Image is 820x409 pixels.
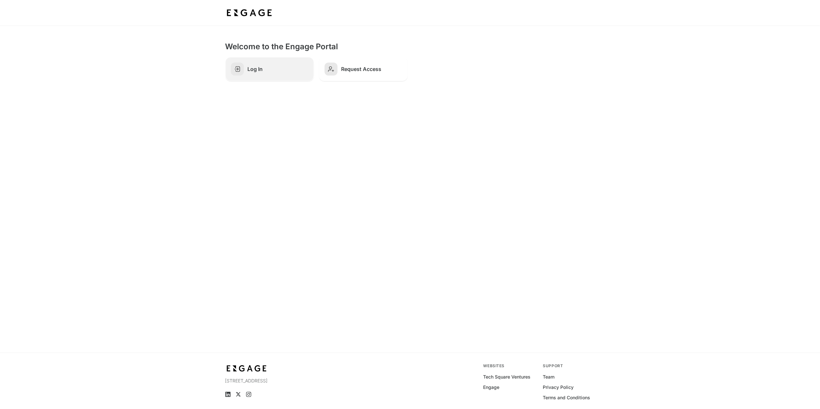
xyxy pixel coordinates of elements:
a: Request Access [319,57,408,81]
a: Team [543,374,555,380]
div: Support [543,363,595,368]
div: Websites [483,363,535,368]
ul: Social media [225,392,338,397]
a: Tech Square Ventures [483,374,531,380]
a: X (Twitter) [236,392,241,397]
img: bdf1fb74-1727-4ba0-a5bd-bc74ae9fc70b.jpeg [225,363,268,374]
a: Terms and Conditions [543,394,590,401]
p: [STREET_ADDRESS] [225,378,338,384]
a: Engage [483,384,500,391]
a: LinkedIn [225,392,231,397]
h2: Request Access [341,66,402,72]
a: Instagram [246,392,251,397]
h2: Welcome to the Engage Portal [225,41,595,52]
a: Privacy Policy [543,384,574,391]
a: Log In [225,57,314,81]
h2: Log In [248,66,308,72]
img: bdf1fb74-1727-4ba0-a5bd-bc74ae9fc70b.jpeg [225,7,273,19]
